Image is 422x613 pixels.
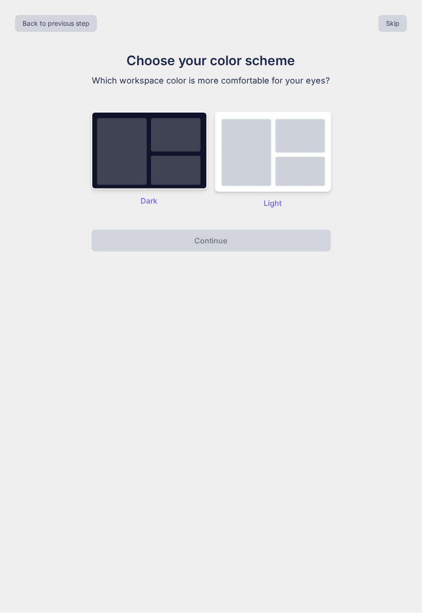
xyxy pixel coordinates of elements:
p: Dark [91,195,207,206]
button: Continue [91,229,331,252]
h1: Choose your color scheme [54,51,369,70]
button: Back to previous step [15,15,97,32]
p: Continue [195,235,228,246]
p: Which workspace color is more comfortable for your eyes? [54,74,369,87]
p: Light [215,197,331,209]
img: dark [215,112,331,192]
img: dark [91,112,207,189]
button: Skip [378,15,407,32]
